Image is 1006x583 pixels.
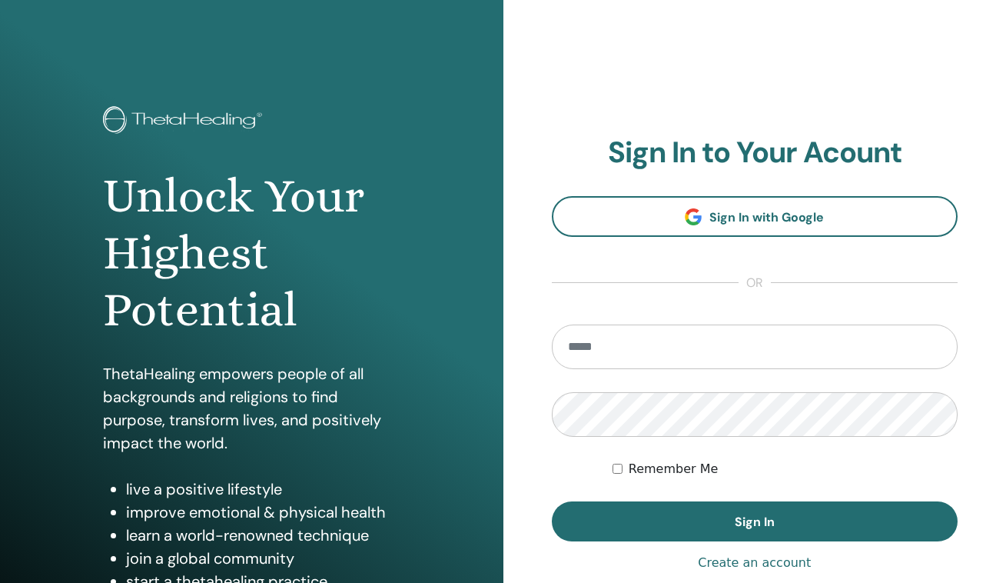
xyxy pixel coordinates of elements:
h1: Unlock Your Highest Potential [103,168,400,339]
span: or [739,274,771,292]
p: ThetaHealing empowers people of all backgrounds and religions to find purpose, transform lives, a... [103,362,400,455]
span: Sign In [735,514,775,530]
li: improve emotional & physical health [126,501,400,524]
span: Sign In with Google [709,209,824,225]
h2: Sign In to Your Acount [552,135,958,171]
li: join a global community [126,547,400,570]
label: Remember Me [629,460,719,478]
li: learn a world-renowned technique [126,524,400,547]
a: Sign In with Google [552,196,958,237]
button: Sign In [552,501,958,541]
li: live a positive lifestyle [126,478,400,501]
a: Create an account [698,554,811,572]
div: Keep me authenticated indefinitely or until I manually logout [613,460,958,478]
